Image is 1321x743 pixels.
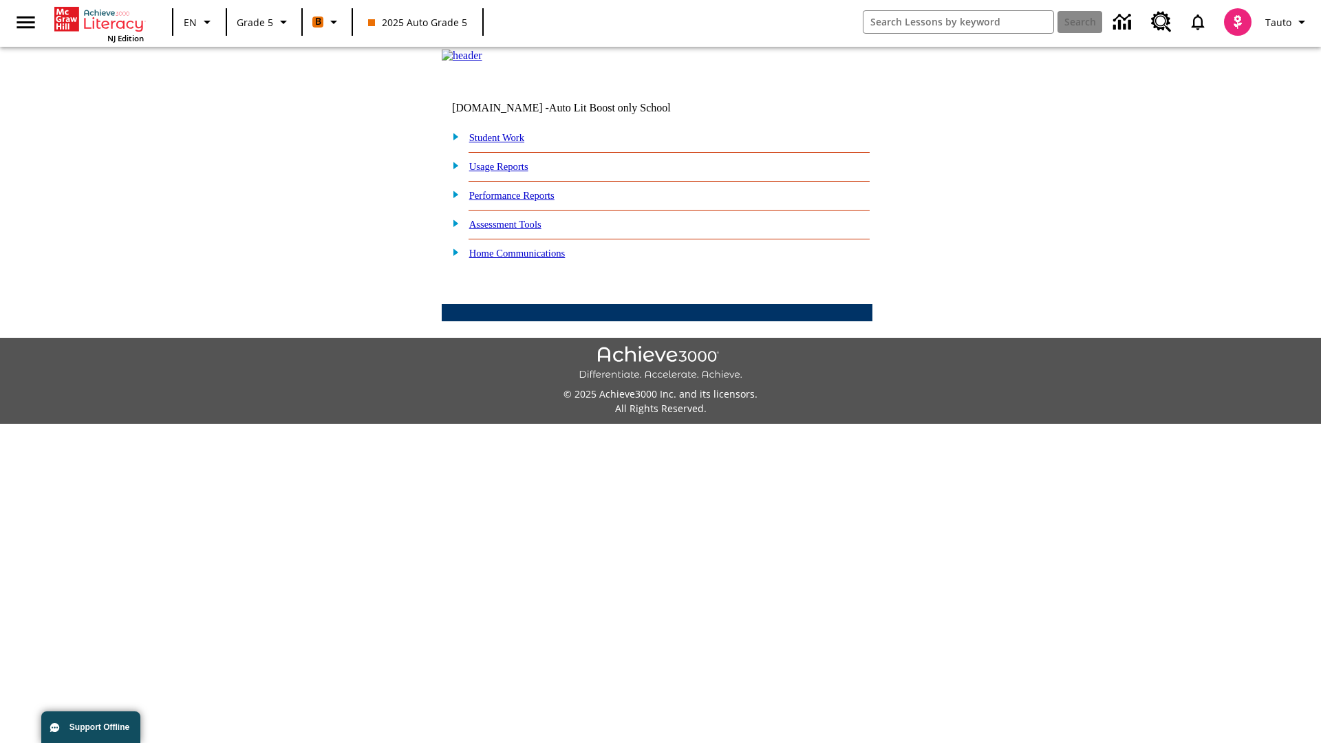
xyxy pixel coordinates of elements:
span: 2025 Auto Grade 5 [368,15,467,30]
button: Profile/Settings [1260,10,1315,34]
span: Grade 5 [237,15,273,30]
a: Data Center [1105,3,1143,41]
img: plus.gif [445,246,460,258]
button: Select a new avatar [1216,4,1260,40]
input: search field [863,11,1053,33]
button: Boost Class color is orange. Change class color [307,10,347,34]
button: Open side menu [6,2,46,43]
img: plus.gif [445,217,460,229]
nobr: Auto Lit Boost only School [549,102,671,114]
a: Home Communications [469,248,566,259]
a: Performance Reports [469,190,555,201]
a: Assessment Tools [469,219,541,230]
button: Language: EN, Select a language [178,10,222,34]
span: NJ Edition [107,33,144,43]
span: EN [184,15,197,30]
img: Achieve3000 Differentiate Accelerate Achieve [579,346,742,381]
button: Grade: Grade 5, Select a grade [231,10,297,34]
span: B [315,13,321,30]
div: Home [54,4,144,43]
img: plus.gif [445,159,460,171]
td: [DOMAIN_NAME] - [452,102,705,114]
button: Support Offline [41,711,140,743]
img: avatar image [1224,8,1252,36]
span: Support Offline [69,722,129,732]
img: plus.gif [445,188,460,200]
a: Notifications [1180,4,1216,40]
a: Student Work [469,132,524,143]
a: Resource Center, Will open in new tab [1143,3,1180,41]
a: Usage Reports [469,161,528,172]
img: header [442,50,482,62]
span: Tauto [1265,15,1291,30]
img: plus.gif [445,130,460,142]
